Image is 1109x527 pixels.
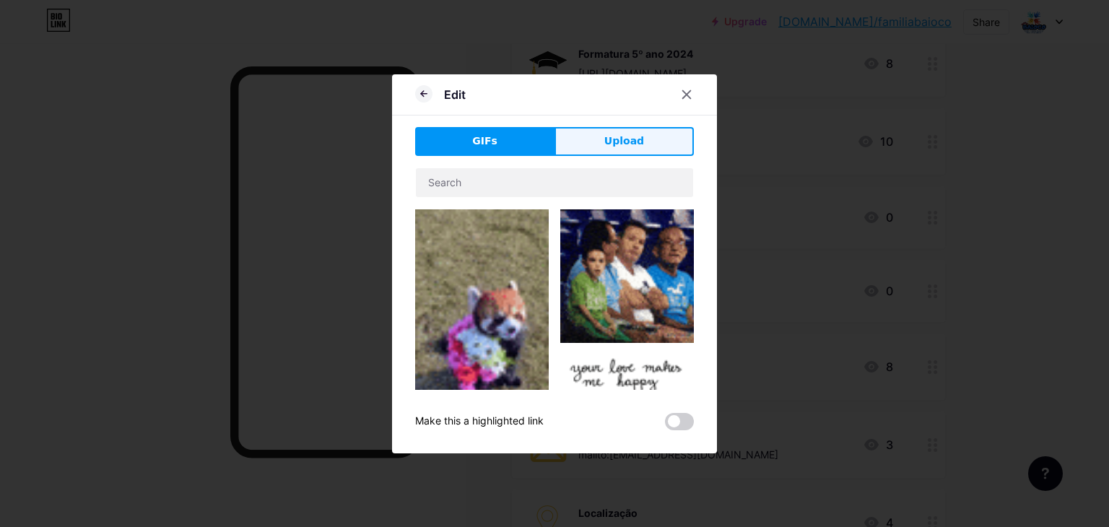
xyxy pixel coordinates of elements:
[444,86,466,103] div: Edit
[560,354,694,488] img: Gihpy
[560,209,694,343] img: Gihpy
[554,127,694,156] button: Upload
[415,209,549,448] img: Gihpy
[415,413,544,430] div: Make this a highlighted link
[416,168,693,197] input: Search
[415,127,554,156] button: GIFs
[472,134,497,149] span: GIFs
[604,134,644,149] span: Upload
